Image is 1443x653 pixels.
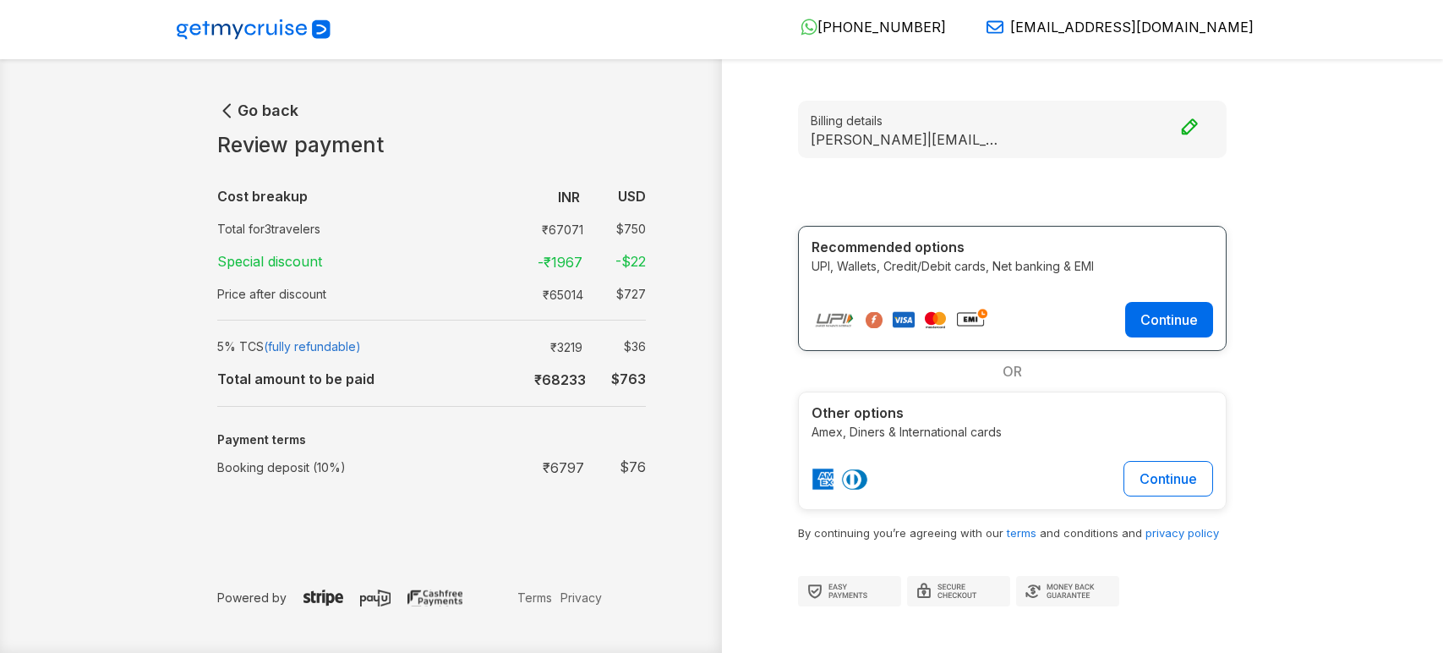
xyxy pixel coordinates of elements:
[812,239,1213,255] h4: Recommended options
[618,188,646,205] b: USD
[787,19,946,36] a: [PHONE_NUMBER]
[496,244,505,278] td: :
[496,331,505,362] td: :
[973,19,1254,36] a: [EMAIL_ADDRESS][DOMAIN_NAME]
[589,334,645,359] td: $ 36
[217,253,322,270] strong: Special discount
[217,589,514,606] p: Powered by
[528,282,590,306] td: ₹ 65014
[811,112,1214,129] small: Billing details
[812,423,1213,441] p: Amex, Diners & International cards
[611,370,646,387] b: $ 763
[543,459,584,476] strong: ₹ 6797
[812,257,1213,275] p: UPI, Wallets, Credit/Debit cards, Net banking & EMI
[217,370,374,387] b: Total amount to be paid
[620,458,646,475] strong: $ 76
[817,19,946,36] span: [PHONE_NUMBER]
[496,362,505,396] td: :
[1145,526,1219,540] a: privacy policy
[1123,461,1213,497] button: Continue
[812,405,1213,421] h4: Other options
[528,334,590,359] td: ₹ 3219
[217,278,496,310] td: Price after discount
[590,282,646,306] td: $ 727
[811,131,1005,147] p: [PERSON_NAME] | [EMAIL_ADDRESS][DOMAIN_NAME]
[798,351,1227,392] div: OR
[798,184,1227,209] h3: Payment options
[801,19,817,36] img: WhatsApp
[496,278,505,310] td: :
[528,217,591,241] td: ₹ 67071
[1125,302,1213,337] button: Continue
[590,217,645,241] td: $ 750
[538,254,582,271] strong: -₹ 1967
[217,433,646,447] h5: Payment terms
[987,19,1003,36] img: Email
[615,253,646,270] strong: -$ 22
[496,450,505,484] td: :
[407,590,462,606] img: cashfree
[534,371,586,388] b: ₹ 68233
[558,189,580,206] b: INR
[303,590,343,606] img: stripe
[217,450,496,484] td: Booking deposit (10%)
[556,589,606,606] a: Privacy
[264,339,361,354] span: (fully refundable)
[798,524,1227,542] p: By continuing you’re agreeing with our and conditions and
[1010,19,1254,36] span: [EMAIL_ADDRESS][DOMAIN_NAME]
[360,590,391,606] img: payu
[217,213,496,244] td: Total for 3 travelers
[217,133,646,158] h1: Review payment
[496,179,505,213] td: :
[217,101,298,121] button: Go back
[1007,526,1036,540] a: terms
[513,589,556,606] a: Terms
[217,188,308,205] b: Cost breakup
[496,213,505,244] td: :
[217,331,496,362] td: 5% TCS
